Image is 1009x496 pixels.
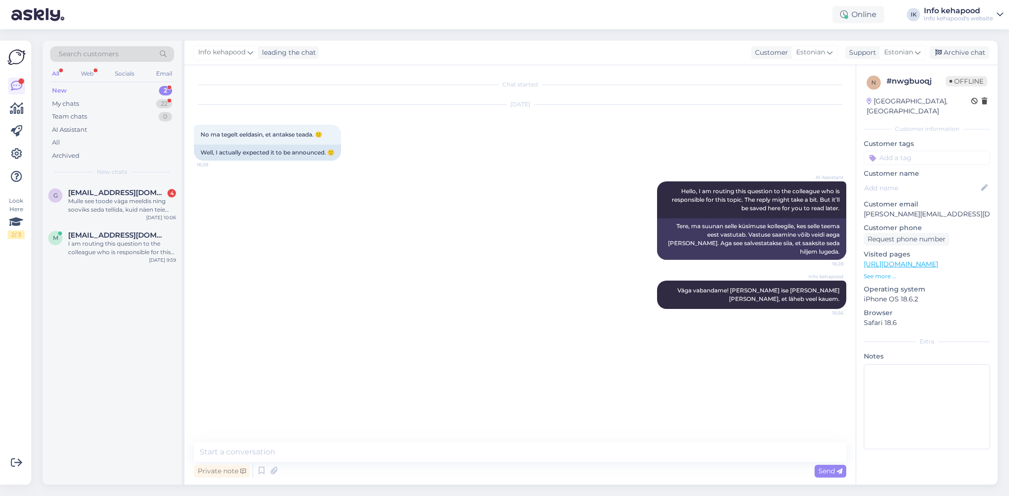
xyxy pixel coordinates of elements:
[52,86,67,95] div: New
[864,318,990,328] p: Safari 18.6
[97,168,127,176] span: New chats
[864,351,990,361] p: Notes
[808,309,843,316] span: 16:56
[845,48,876,58] div: Support
[52,112,87,121] div: Team chats
[930,46,989,59] div: Archive chat
[158,112,172,121] div: 0
[167,189,176,197] div: 4
[672,188,841,212] span: Hello, I am routing this question to the colleague who is responsible for this topic. The reply m...
[8,197,25,239] div: Look Here
[946,76,987,86] span: Offline
[52,99,79,109] div: My chats
[808,273,843,280] span: Info kehapood
[907,8,920,21] div: IK
[8,48,26,66] img: Askly Logo
[194,465,250,478] div: Private note
[79,68,96,80] div: Web
[68,188,167,197] span: Gerli.uuspold@gmail.com
[59,49,119,59] span: Search customers
[50,68,61,80] div: All
[864,139,990,149] p: Customer tags
[68,197,176,214] div: Mulle see toode väga meeldis ning sooviks seda tellida, kuid näen teie [PERSON_NAME] light, ultra...
[146,214,176,221] div: [DATE] 10:06
[864,209,990,219] p: [PERSON_NAME][EMAIL_ADDRESS][DOMAIN_NAME]
[864,151,990,165] input: Add a tag
[149,257,176,264] div: [DATE] 9:59
[197,161,232,168] span: 16:28
[201,131,322,138] span: No ma tegelt eeldasin, et antakse teada. 🙂
[833,6,884,23] div: Online
[864,233,949,246] div: Request phone number
[864,337,990,346] div: Extra
[796,47,825,58] span: Estonian
[52,125,87,135] div: AI Assistant
[864,223,990,233] p: Customer phone
[864,284,990,294] p: Operating system
[258,48,316,58] div: leading the chat
[53,192,58,199] span: G
[194,100,846,109] div: [DATE]
[864,260,938,268] a: [URL][DOMAIN_NAME]
[886,76,946,87] div: # nwgbuoqj
[924,15,993,22] div: Info kehapood's website
[657,218,846,260] div: Tere, ma suunan selle küsimuse kolleegile, kes selle teema eest vastutab. Vastuse saamine võib ve...
[864,308,990,318] p: Browser
[864,272,990,281] p: See more ...
[198,47,246,58] span: Info kehapood
[154,68,174,80] div: Email
[864,294,990,304] p: iPhone OS 18.6.2
[52,151,79,161] div: Archived
[808,174,843,181] span: AI Assistant
[818,467,842,475] span: Send
[159,86,172,95] div: 2
[864,183,979,193] input: Add name
[864,249,990,259] p: Visited pages
[113,68,136,80] div: Socials
[53,234,58,241] span: m
[8,231,25,239] div: 2 / 3
[864,125,990,133] div: Customer information
[677,287,841,302] span: Väga vabandame! [PERSON_NAME] ise [PERSON_NAME] [PERSON_NAME], et läheb veel kauem.
[864,169,990,179] p: Customer name
[68,239,176,257] div: I am routing this question to the colleague who is responsible for this topic. The reply might ta...
[156,99,172,109] div: 22
[68,231,167,239] span: merilyn@gemer.ee
[924,7,1003,22] a: Info kehapoodInfo kehapood's website
[194,80,846,89] div: Chat started
[864,199,990,209] p: Customer email
[751,48,788,58] div: Customer
[194,145,341,161] div: Well, I actually expected it to be announced. 🙂
[867,96,971,116] div: [GEOGRAPHIC_DATA], [GEOGRAPHIC_DATA]
[52,138,60,147] div: All
[808,260,843,267] span: 16:28
[871,79,876,86] span: n
[884,47,913,58] span: Estonian
[924,7,993,15] div: Info kehapood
